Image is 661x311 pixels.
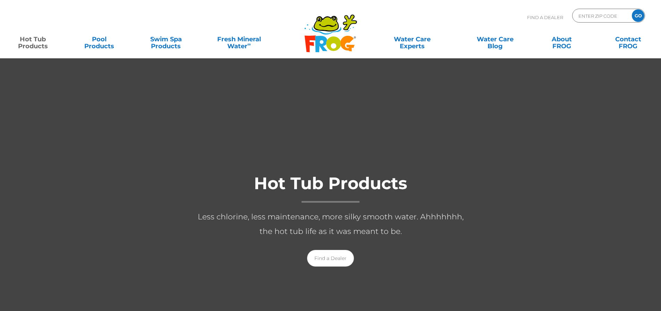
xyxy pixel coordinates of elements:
[140,32,192,46] a: Swim SpaProducts
[192,210,469,239] p: Less chlorine, less maintenance, more silky smooth water. Ahhhhhhh, the hot tub life as it was me...
[527,9,563,26] p: Find A Dealer
[536,32,587,46] a: AboutFROG
[578,11,625,21] input: Zip Code Form
[206,32,271,46] a: Fresh MineralWater∞
[192,174,469,203] h1: Hot Tub Products
[602,32,654,46] a: ContactFROG
[370,32,454,46] a: Water CareExperts
[307,250,354,267] a: Find a Dealer
[247,41,251,47] sup: ∞
[74,32,125,46] a: PoolProducts
[7,32,59,46] a: Hot TubProducts
[632,9,644,22] input: GO
[469,32,521,46] a: Water CareBlog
